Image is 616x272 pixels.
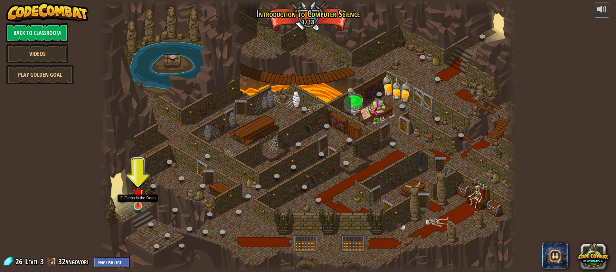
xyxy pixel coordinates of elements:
[58,256,90,267] a: 32angovori
[40,256,44,267] span: 3
[132,182,143,207] img: level-banner-unstarted.png
[6,23,68,42] a: Back to Classroom
[25,256,38,267] span: Level
[594,3,610,18] button: Adjust volume
[6,65,74,84] a: Play Golden Goal
[15,256,24,267] span: 26
[6,3,89,22] img: CodeCombat - Learn how to code by playing a game
[6,44,68,63] a: Videos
